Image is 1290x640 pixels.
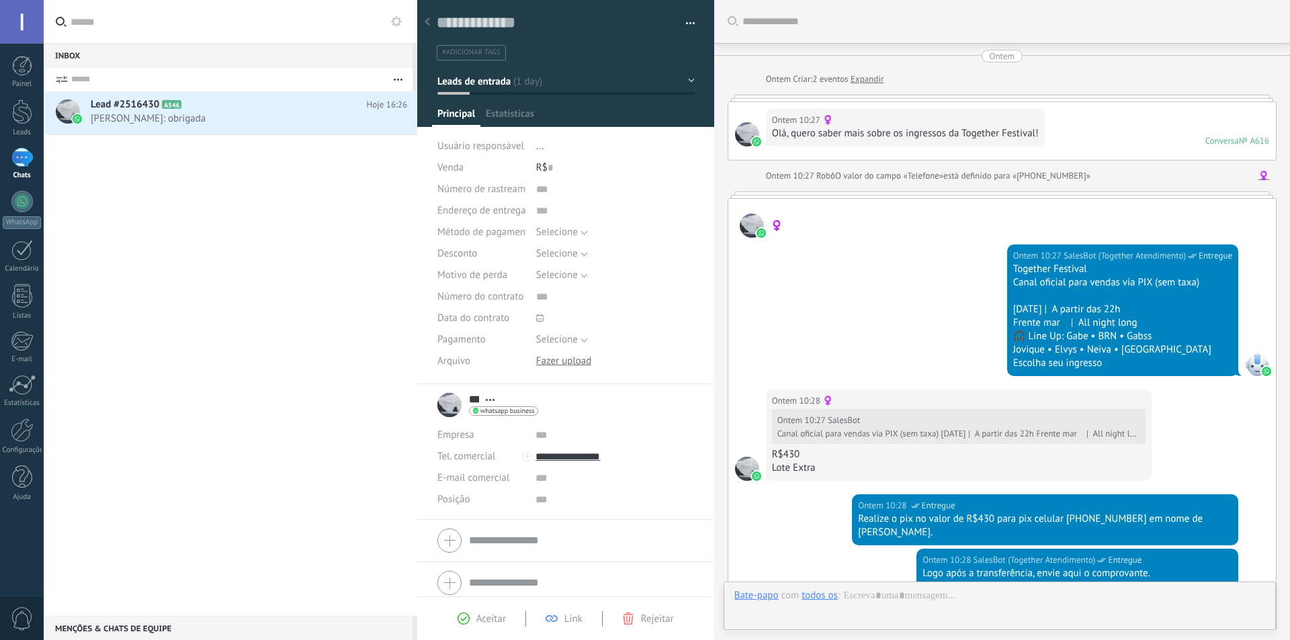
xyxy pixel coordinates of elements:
[536,157,695,179] div: R$
[858,512,1232,539] div: Realize o pix no valor de R$430 para pix celular [PHONE_NUMBER] em nome de [PERSON_NAME].
[1239,135,1269,146] div: № A616
[437,286,526,308] div: Número do contrato
[437,157,526,179] div: Venda
[3,216,41,229] div: WhatsApp
[162,100,181,109] span: A546
[437,227,534,237] span: Método de pagamento
[437,205,526,216] span: Endereço de entrega
[437,450,495,463] span: Tel. comercial
[735,122,759,146] span: ‍♀️
[1013,316,1232,330] div: Frente mar | All night long
[437,356,470,366] span: Arquivo
[437,243,526,265] div: Desconto
[1013,330,1232,343] div: 🎧 Line Up: Gabe • BRN • Gabss
[777,428,1137,439] div: Canal oficial para vendas via PIX (sem taxa) [DATE] | A partir das 22h Frente mar | All night lon...
[922,553,973,567] div: Ontem 10:28
[1199,249,1232,263] span: Entregue
[766,73,884,86] div: Criar:
[3,399,42,408] div: Estatísticas
[735,457,759,481] span: ‍♀️
[437,489,525,510] div: Posição
[3,493,42,502] div: Ajuda
[44,43,413,67] div: Inbox
[3,80,42,89] div: Painel
[771,220,783,232] span: ‍♀️
[828,414,860,426] span: SalesBot
[442,48,501,57] span: #adicionar tags
[740,214,764,238] span: ‍♀️
[437,308,526,329] div: Data do contrato
[536,333,578,346] span: Selecione
[772,461,1146,475] div: Lote Extra
[437,291,524,302] span: Número do contrato
[437,265,526,286] div: Motivo de perda
[437,179,526,200] div: Número de rastreamento
[486,107,534,127] span: Estatísticas
[752,137,761,146] img: waba.svg
[1262,367,1271,376] img: waba.svg
[536,247,578,260] span: Selecione
[1013,263,1232,276] div: Together Festival
[3,446,42,455] div: Configurações
[757,228,766,238] img: waba.svg
[437,140,524,152] span: Usuário responsável
[1258,169,1269,183] a: ‍♀️
[1013,303,1232,316] div: [DATE] | A partir das 22h
[781,589,800,602] span: com
[822,394,833,408] span: ‍♀️
[437,248,477,259] span: Desconto
[858,499,908,512] div: Ontem 10:28
[536,140,544,152] span: ...
[536,265,588,286] button: Selecione
[1245,352,1269,376] span: SalesBot
[943,169,1090,183] span: está definido para «[PHONE_NUMBER]»
[772,394,822,408] div: Ontem 10:28
[536,243,588,265] button: Selecione
[536,269,578,281] span: Selecione
[973,553,1095,567] span: SalesBot (Together Atendimento)
[91,98,159,111] span: Lead #2516430
[437,467,509,489] button: E-mail comercial
[812,73,848,86] span: 2 eventos
[802,589,838,601] div: todos os
[480,408,534,414] span: whatsapp business
[437,200,526,222] div: Endereço de entrega
[3,312,42,320] div: Listas
[437,184,545,194] span: Número de rastreamento
[3,128,42,137] div: Leads
[766,73,793,86] div: Ontem
[3,171,42,180] div: Chats
[437,313,509,323] span: Data do contrato
[822,113,833,127] span: ‍♀️
[437,329,526,351] div: Pagamento
[752,471,761,481] img: waba.svg
[816,170,835,181] span: Robô
[772,127,1039,140] div: Olá, quero saber mais sobre os ingressos da Together Festival!
[437,494,470,504] span: Posição
[1205,135,1239,146] div: Conversa
[772,113,822,127] div: Ontem 10:27
[437,107,475,127] span: Principal
[437,471,509,484] span: E-mail comercial
[437,161,464,174] span: Venda
[990,50,1015,62] div: Ontem
[437,351,526,372] div: Arquivo
[838,589,840,602] span: :
[437,334,486,345] span: Pagamento
[1013,276,1232,289] div: Canal oficial para vendas via PIX (sem taxa)
[1064,249,1186,263] span: SalesBot (Together Atendimento)
[3,355,42,364] div: E-mail
[367,98,407,111] span: Hoje 16:26
[536,222,588,243] button: Selecione
[1108,553,1142,567] span: Entregue
[922,567,1232,580] div: Logo após a transferência, envie aqui o comprovante.
[777,415,828,426] div: Ontem 10:27
[437,222,526,243] div: Método de pagamento
[91,112,382,125] span: [PERSON_NAME]: obrigada
[1013,357,1232,370] div: Escolha seu ingresso
[922,499,955,512] span: Entregue
[766,169,816,183] div: Ontem 10:27
[536,226,578,238] span: Selecione
[476,612,506,625] span: Aceitar
[437,424,525,446] div: Empresa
